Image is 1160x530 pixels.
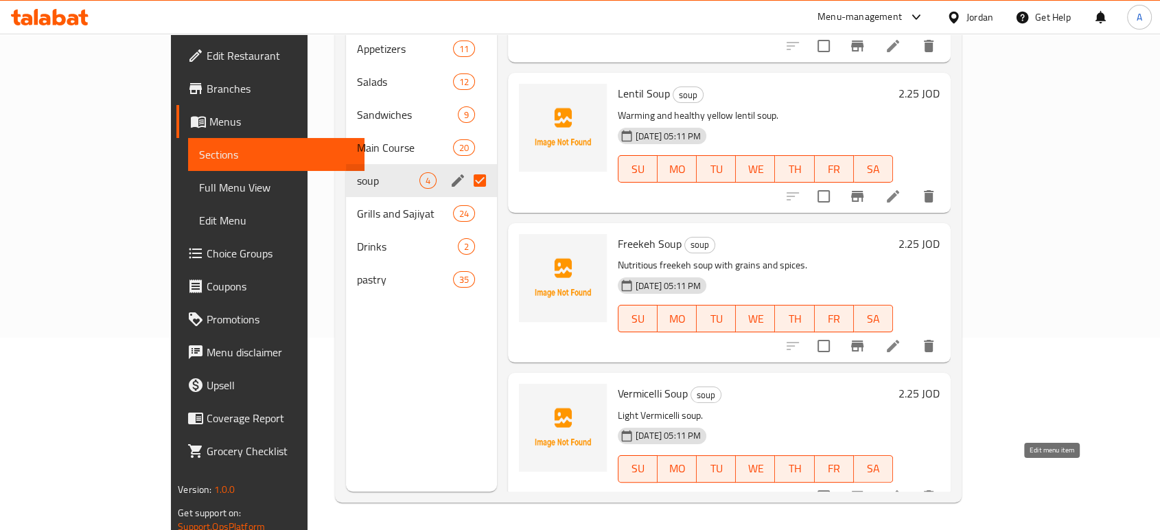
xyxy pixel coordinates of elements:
a: Promotions [176,303,364,336]
span: A [1137,10,1142,25]
button: WE [736,155,775,183]
button: FR [815,455,854,483]
img: Freekeh Soup [519,234,607,322]
a: Edit menu item [885,188,901,205]
span: SU [624,309,652,329]
div: Grills and Sajiyat24 [346,197,497,230]
button: delete [912,180,945,213]
span: Get support on: [178,504,241,522]
span: TU [702,459,730,479]
span: Edit Restaurant [207,47,353,64]
button: WE [736,455,775,483]
button: delete [912,480,945,513]
span: Full Menu View [199,179,353,196]
span: Main Course [357,139,453,156]
button: MO [658,305,697,332]
span: Select to update [809,182,838,211]
button: delete [912,30,945,62]
button: WE [736,305,775,332]
span: 1.0.0 [214,481,235,498]
span: [DATE] 05:11 PM [630,130,706,143]
button: SU [618,305,658,332]
button: SA [854,455,893,483]
div: soup [673,87,704,103]
span: 24 [454,207,474,220]
button: MO [658,155,697,183]
a: Menu disclaimer [176,336,364,369]
button: FR [815,305,854,332]
button: TU [697,155,736,183]
span: FR [820,459,848,479]
button: TU [697,455,736,483]
span: FR [820,309,848,329]
span: Menus [209,113,353,130]
button: Branch-specific-item [841,30,874,62]
span: soup [691,387,721,403]
a: Menus [176,105,364,138]
span: 35 [454,273,474,286]
span: Upsell [207,377,353,393]
span: TU [702,309,730,329]
span: Select to update [809,32,838,60]
a: Branches [176,72,364,105]
div: items [453,73,475,90]
h6: 2.25 JOD [898,384,940,403]
h6: 2.25 JOD [898,84,940,103]
span: Coverage Report [207,410,353,426]
span: Salads [357,73,453,90]
button: Branch-specific-item [841,480,874,513]
div: Drinks2 [346,230,497,263]
div: Appetizers11 [346,32,497,65]
div: Jordan [966,10,993,25]
a: Grocery Checklist [176,435,364,468]
span: 9 [459,108,474,122]
span: TH [780,459,809,479]
button: edit [448,170,468,191]
h6: 2.25 JOD [898,234,940,253]
span: Select to update [809,482,838,511]
button: Branch-specific-item [841,330,874,362]
div: items [453,205,475,222]
span: WE [741,459,769,479]
span: pastry [357,271,453,288]
span: Grocery Checklist [207,443,353,459]
span: Promotions [207,311,353,327]
span: 20 [454,141,474,154]
button: FR [815,155,854,183]
button: TH [775,455,814,483]
div: items [453,271,475,288]
a: Coupons [176,270,364,303]
span: TH [780,309,809,329]
span: Version: [178,481,211,498]
a: Edit Menu [188,204,364,237]
p: Light Vermicelli soup. [618,407,893,424]
span: TU [702,159,730,179]
div: soup4edit [346,164,497,197]
img: Lentil Soup [519,84,607,172]
button: TH [775,155,814,183]
a: Upsell [176,369,364,402]
button: MO [658,455,697,483]
span: SU [624,159,652,179]
span: Edit Menu [199,212,353,229]
span: SU [624,459,652,479]
div: soup [691,387,721,403]
a: Coverage Report [176,402,364,435]
div: items [453,41,475,57]
button: SA [854,155,893,183]
span: soup [685,237,715,253]
span: Menu disclaimer [207,344,353,360]
span: Coupons [207,278,353,295]
span: 12 [454,76,474,89]
span: [DATE] 05:11 PM [630,279,706,292]
a: Choice Groups [176,237,364,270]
a: Sections [188,138,364,171]
p: Warming and healthy yellow lentil soup. [618,107,893,124]
span: [DATE] 05:11 PM [630,429,706,442]
nav: Menu sections [346,27,497,301]
span: Branches [207,80,353,97]
span: SA [859,309,888,329]
p: Nutritious freekeh soup with grains and spices. [618,257,893,274]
